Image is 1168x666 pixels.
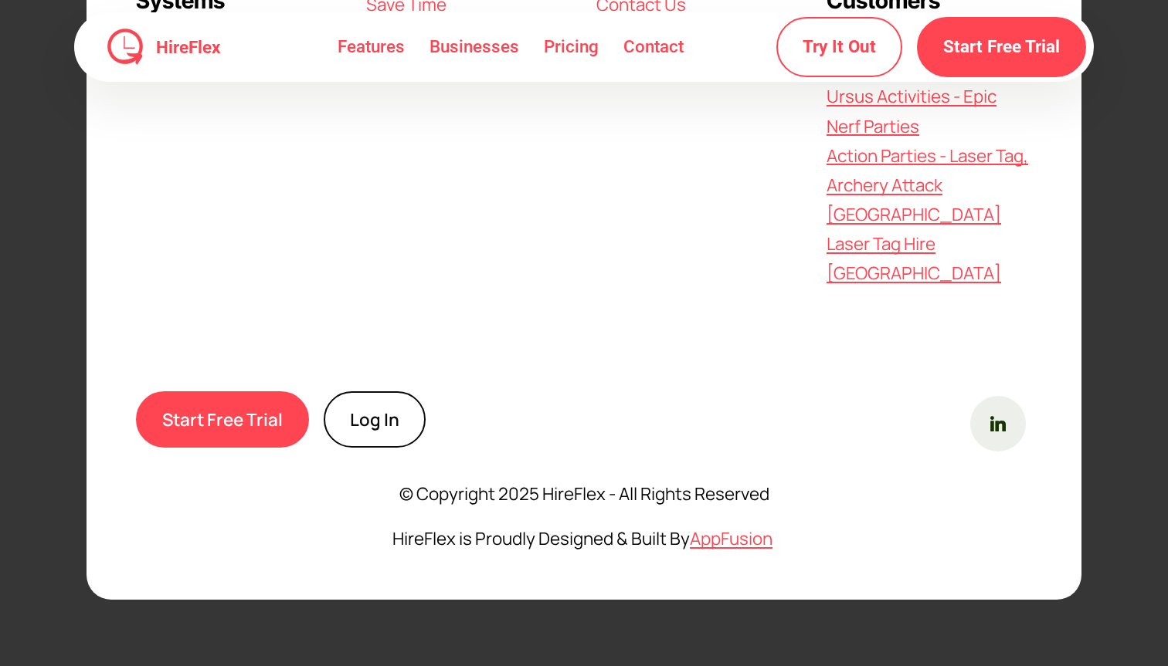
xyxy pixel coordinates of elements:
[827,232,1001,285] a: Laser Tag Hire [GEOGRAPHIC_DATA]
[136,391,309,448] a: Start Free Trial
[827,144,1028,226] a: Action Parties - Laser Tag, Archery Attack [GEOGRAPHIC_DATA]
[417,22,531,73] a: Businesses
[531,22,611,73] a: Pricing
[144,39,226,56] a: HireFlex
[325,22,417,73] a: Features
[324,391,426,448] a: Log In
[776,17,902,77] a: Try It Out
[136,482,1032,549] p: © Copyright 2025 HireFlex - All Rights Reserved HireFlex is Proudly Designed & Built By
[827,84,997,137] a: Ursus Activities - Epic Nerf Parties
[917,17,1086,77] a: Start Free Trial
[690,526,772,550] a: AppFusion
[107,29,144,66] img: HireFlex Logo
[611,22,696,73] a: Contact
